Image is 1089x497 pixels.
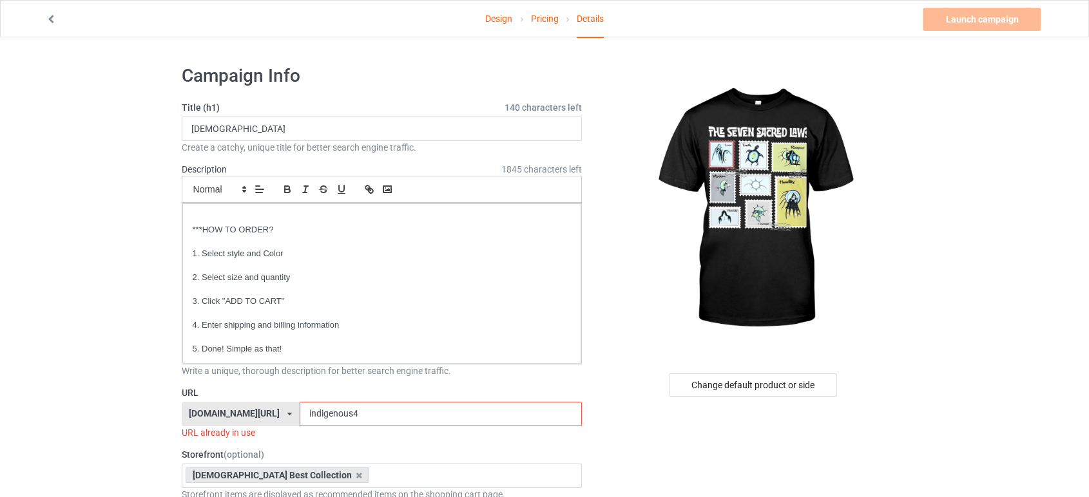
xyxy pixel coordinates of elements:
span: 140 characters left [505,101,582,114]
h1: Campaign Info [182,64,583,88]
a: Design [485,1,512,37]
span: (optional) [224,449,264,460]
label: Storefront [182,448,583,461]
p: 5. Done! Simple as that! [193,343,572,355]
div: Change default product or side [669,373,837,397]
label: Description [182,164,227,174]
p: 3. Click "ADD TO CART" [193,295,572,308]
p: 1. Select style and Color [193,248,572,260]
p: 2. Select size and quantity [193,272,572,284]
div: Details [577,1,604,38]
label: Title (h1) [182,101,583,114]
div: Write a unique, thorough description for better search engine traffic. [182,364,583,377]
span: 1845 characters left [501,163,582,176]
label: URL [182,386,583,399]
a: Pricing [530,1,558,37]
div: [DOMAIN_NAME][URL] [189,409,280,418]
p: 4. Enter shipping and billing information [193,319,572,332]
div: [DEMOGRAPHIC_DATA] Best Collection [186,467,370,483]
p: ***HOW TO ORDER? [193,224,572,236]
div: URL already in use [182,426,583,439]
div: Create a catchy, unique title for better search engine traffic. [182,141,583,154]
